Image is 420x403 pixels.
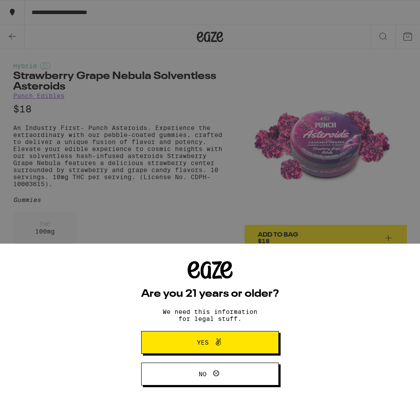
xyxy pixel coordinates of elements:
[141,289,279,299] h2: Are you 21 years or older?
[141,331,279,354] button: Yes
[199,371,206,377] span: No
[155,308,265,322] p: We need this information for legal stuff.
[197,339,209,345] span: Yes
[141,363,279,385] button: No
